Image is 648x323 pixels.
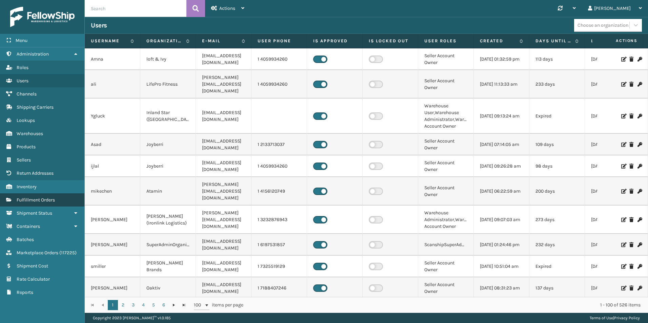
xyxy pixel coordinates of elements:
[140,155,196,177] td: Joyberri
[108,300,118,310] a: 1
[594,35,642,46] span: Actions
[16,38,27,43] span: Menu
[17,78,28,84] span: Users
[196,155,251,177] td: [EMAIL_ADDRESS][DOMAIN_NAME]
[629,114,633,119] i: Delete
[196,134,251,155] td: [EMAIL_ADDRESS][DOMAIN_NAME]
[474,177,529,206] td: [DATE] 06:22:59 am
[418,134,474,155] td: Seller Account Owner
[17,104,54,110] span: Shipping Carriers
[578,22,628,29] div: Choose an organization
[251,277,307,299] td: 1 7188407246
[17,184,37,190] span: Inventory
[529,177,585,206] td: 200 days
[85,70,140,99] td: ali
[621,82,625,87] i: Edit
[585,177,641,206] td: [DATE] 01:10:30 pm
[637,82,642,87] i: Change Password
[251,155,307,177] td: 1 4059934260
[629,164,633,169] i: Delete
[196,277,251,299] td: [EMAIL_ADDRESS][DOMAIN_NAME]
[474,206,529,234] td: [DATE] 09:07:03 am
[17,51,49,57] span: Administration
[629,57,633,62] i: Delete
[171,302,177,308] span: Go to the next page
[85,155,140,177] td: ijlal
[17,144,36,150] span: Products
[140,206,196,234] td: [PERSON_NAME] (Ironlink Logistics)
[17,237,34,242] span: Batches
[169,300,179,310] a: Go to the next page
[140,256,196,277] td: [PERSON_NAME] Brands
[637,57,642,62] i: Change Password
[637,164,642,169] i: Change Password
[629,264,633,269] i: Delete
[148,300,159,310] a: 5
[219,5,235,11] span: Actions
[621,142,625,147] i: Edit
[529,234,585,256] td: 232 days
[194,302,204,308] span: 100
[585,70,641,99] td: [DATE] 11:04:24 am
[418,155,474,177] td: Seller Account Owner
[10,7,75,27] img: logo
[614,316,640,320] a: Privacy Policy
[118,300,128,310] a: 2
[424,38,467,44] label: User Roles
[418,206,474,234] td: Warehouse Administrator,Warehouse Account Owner
[529,277,585,299] td: 137 days
[585,234,641,256] td: [DATE] 08:36:08 am
[369,38,412,44] label: Is Locked Out
[591,38,627,44] label: Last Seen
[17,197,55,203] span: Fulfillment Orders
[480,38,516,44] label: Created
[258,38,301,44] label: User phone
[17,223,40,229] span: Containers
[529,206,585,234] td: 273 days
[140,234,196,256] td: SuperAdminOrganization
[128,300,138,310] a: 3
[474,99,529,134] td: [DATE] 09:13:24 am
[621,57,625,62] i: Edit
[59,250,77,256] span: ( 117225 )
[535,38,572,44] label: Days until password expires
[85,277,140,299] td: [PERSON_NAME]
[585,134,641,155] td: [DATE] 03:59:09 am
[140,277,196,299] td: Oaktiv
[418,177,474,206] td: Seller Account Owner
[637,217,642,222] i: Change Password
[196,206,251,234] td: [PERSON_NAME][EMAIL_ADDRESS][DOMAIN_NAME]
[629,142,633,147] i: Delete
[140,70,196,99] td: LifePro Fitness
[621,286,625,290] i: Edit
[629,286,633,290] i: Delete
[637,286,642,290] i: Change Password
[196,99,251,134] td: [EMAIL_ADDRESS][DOMAIN_NAME]
[629,217,633,222] i: Delete
[251,48,307,70] td: 1 4059934260
[91,21,107,29] h3: Users
[251,256,307,277] td: 1 7325519129
[17,210,52,216] span: Shipment Status
[93,313,171,323] p: Copyright 2023 [PERSON_NAME]™ v 1.0.185
[637,114,642,119] i: Change Password
[621,217,625,222] i: Edit
[146,38,183,44] label: Organization
[17,131,43,136] span: Warehouses
[474,234,529,256] td: [DATE] 01:24:46 pm
[474,70,529,99] td: [DATE] 11:13:33 am
[253,302,641,308] div: 1 - 100 of 526 items
[251,177,307,206] td: 1 4156120749
[251,134,307,155] td: 1 2133713037
[585,206,641,234] td: [DATE] 02:30:05 pm
[140,134,196,155] td: Joyberri
[85,48,140,70] td: Amna
[179,300,189,310] a: Go to the last page
[529,256,585,277] td: Expired
[418,48,474,70] td: Seller Account Owner
[17,289,33,295] span: Reports
[196,70,251,99] td: [PERSON_NAME][EMAIL_ADDRESS][DOMAIN_NAME]
[529,99,585,134] td: Expired
[196,48,251,70] td: [EMAIL_ADDRESS][DOMAIN_NAME]
[474,134,529,155] td: [DATE] 07:14:05 am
